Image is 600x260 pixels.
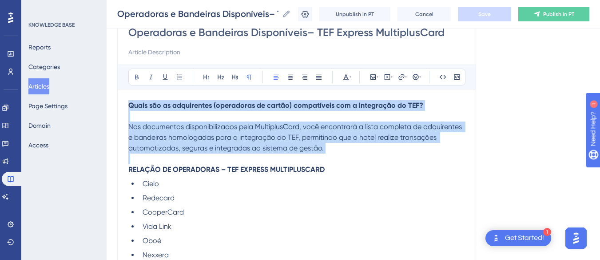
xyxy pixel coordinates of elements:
[415,11,433,18] span: Cancel
[128,101,423,110] strong: Quais são as adquirentes (operadoras de cartão) compatíveis com a integração do TEF?
[143,251,169,259] span: Nexxera
[117,8,278,20] input: Article Name
[128,47,465,57] input: Article Description
[336,11,374,18] span: Unpublish in PT
[543,228,551,236] div: 1
[319,7,390,21] button: Unpublish in PT
[478,11,491,18] span: Save
[28,137,48,153] button: Access
[128,165,325,174] strong: RELAÇÃO DE OPERADORAS – TEF EXPRESS MULTIPLUSCARD
[143,194,175,202] span: Redecard
[491,233,501,244] img: launcher-image-alternative-text
[28,98,68,114] button: Page Settings
[128,25,465,40] input: Article Title
[28,78,49,94] button: Articles
[563,225,589,252] iframe: UserGuiding AI Assistant Launcher
[21,2,56,13] span: Need Help?
[128,122,464,152] span: Nos documentos disponibilizados pela MultiplusCard, você encontrará a lista completa de adquirent...
[143,179,159,188] span: Cielo
[28,21,75,28] div: KNOWLEDGE BASE
[143,208,184,216] span: CooperCard
[543,11,574,18] span: Publish in PT
[28,59,60,75] button: Categories
[143,222,171,231] span: Vida Link
[28,118,51,134] button: Domain
[143,236,161,245] span: Oboé
[397,7,451,21] button: Cancel
[28,39,51,55] button: Reports
[62,4,64,12] div: 1
[485,230,551,246] div: Open Get Started! checklist, remaining modules: 1
[505,233,544,243] div: Get Started!
[518,7,589,21] button: Publish in PT
[458,7,511,21] button: Save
